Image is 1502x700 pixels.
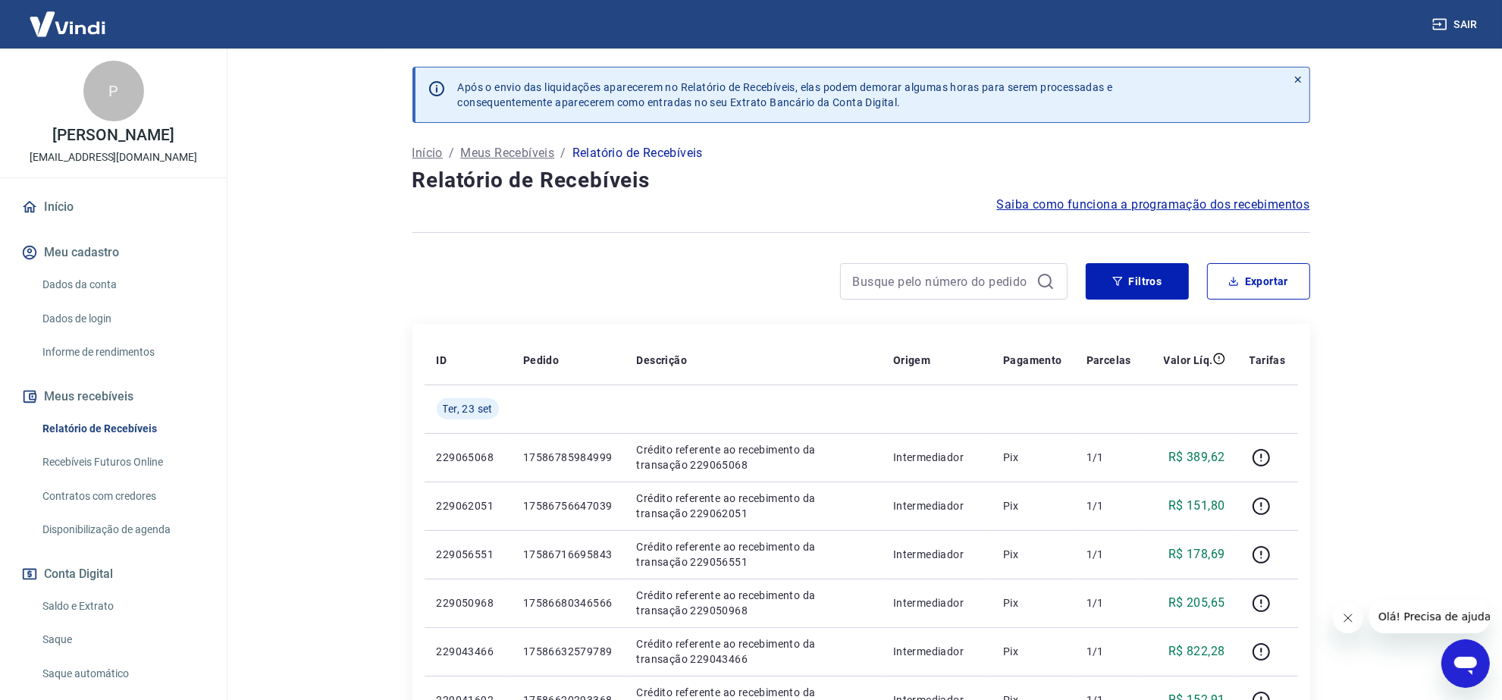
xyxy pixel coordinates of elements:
[1207,263,1310,300] button: Exportar
[18,236,209,269] button: Meu cadastro
[893,644,979,659] p: Intermediador
[893,547,979,562] p: Intermediador
[412,144,443,162] a: Início
[9,11,127,23] span: Olá! Precisa de ajuda?
[1164,353,1213,368] p: Valor Líq.
[1429,11,1484,39] button: Sair
[1333,603,1363,633] iframe: Fechar mensagem
[1003,450,1062,465] p: Pix
[523,450,613,465] p: 17586785984999
[1087,644,1131,659] p: 1/1
[83,61,144,121] div: P
[1003,353,1062,368] p: Pagamento
[1168,497,1225,515] p: R$ 151,80
[18,190,209,224] a: Início
[1003,498,1062,513] p: Pix
[1168,594,1225,612] p: R$ 205,65
[1087,498,1131,513] p: 1/1
[523,353,559,368] p: Pedido
[36,591,209,622] a: Saldo e Extrato
[437,450,499,465] p: 229065068
[560,144,566,162] p: /
[997,196,1310,214] a: Saiba como funciona a programação dos recebimentos
[637,442,869,472] p: Crédito referente ao recebimento da transação 229065068
[458,80,1113,110] p: Após o envio das liquidações aparecerem no Relatório de Recebíveis, elas podem demorar algumas ho...
[36,303,209,334] a: Dados de login
[523,644,613,659] p: 17586632579789
[853,270,1030,293] input: Busque pelo número do pedido
[52,127,174,143] p: [PERSON_NAME]
[893,595,979,611] p: Intermediador
[1003,644,1062,659] p: Pix
[637,539,869,570] p: Crédito referente ao recebimento da transação 229056551
[572,144,703,162] p: Relatório de Recebíveis
[893,498,979,513] p: Intermediador
[1087,547,1131,562] p: 1/1
[1168,448,1225,466] p: R$ 389,62
[437,498,499,513] p: 229062051
[1086,263,1189,300] button: Filtros
[36,269,209,300] a: Dados da conta
[36,337,209,368] a: Informe de rendimentos
[36,624,209,655] a: Saque
[36,514,209,545] a: Disponibilização de agenda
[1003,595,1062,611] p: Pix
[437,547,499,562] p: 229056551
[637,353,688,368] p: Descrição
[1168,545,1225,563] p: R$ 178,69
[1087,595,1131,611] p: 1/1
[1087,450,1131,465] p: 1/1
[18,380,209,413] button: Meus recebíveis
[523,498,613,513] p: 17586756647039
[1168,642,1225,661] p: R$ 822,28
[36,658,209,689] a: Saque automático
[893,450,979,465] p: Intermediador
[36,481,209,512] a: Contratos com credores
[1250,353,1286,368] p: Tarifas
[893,353,930,368] p: Origem
[443,401,493,416] span: Ter, 23 set
[36,447,209,478] a: Recebíveis Futuros Online
[18,1,117,47] img: Vindi
[30,149,197,165] p: [EMAIL_ADDRESS][DOMAIN_NAME]
[1003,547,1062,562] p: Pix
[1441,639,1490,688] iframe: Botão para abrir a janela de mensagens
[437,644,499,659] p: 229043466
[449,144,454,162] p: /
[18,557,209,591] button: Conta Digital
[637,588,869,618] p: Crédito referente ao recebimento da transação 229050968
[460,144,554,162] a: Meus Recebíveis
[437,595,499,611] p: 229050968
[1369,600,1490,633] iframe: Mensagem da empresa
[637,636,869,667] p: Crédito referente ao recebimento da transação 229043466
[523,547,613,562] p: 17586716695843
[412,165,1310,196] h4: Relatório de Recebíveis
[523,595,613,611] p: 17586680346566
[1087,353,1131,368] p: Parcelas
[437,353,447,368] p: ID
[637,491,869,521] p: Crédito referente ao recebimento da transação 229062051
[36,413,209,444] a: Relatório de Recebíveis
